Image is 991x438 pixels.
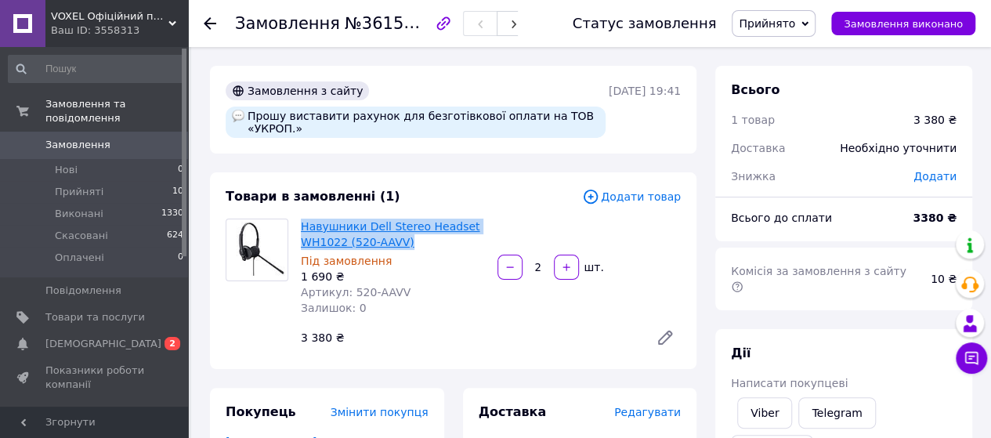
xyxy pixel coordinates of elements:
[731,114,775,126] span: 1 товар
[226,222,288,277] img: Навушники Dell Stereo Headset WH1022 (520-AAVV)
[226,81,369,100] div: Замовлення з сайту
[51,24,188,38] div: Ваш ID: 3558313
[301,255,392,267] span: Під замовлення
[731,170,776,183] span: Знижка
[921,262,966,296] div: 10 ₴
[167,229,183,243] span: 624
[45,337,161,351] span: [DEMOGRAPHIC_DATA]
[956,342,987,374] button: Чат з покупцем
[226,404,296,419] span: Покупець
[226,107,606,138] div: Прошу виставити рахунок для безготівкової оплати на ТОВ «УКРОП.»
[165,337,180,350] span: 2
[731,212,832,224] span: Всього до сплати
[731,346,750,360] span: Дії
[913,170,957,183] span: Додати
[232,110,244,122] img: :speech_balloon:
[45,404,145,433] span: Панель управління
[580,259,606,275] div: шт.
[8,55,185,83] input: Пошук
[204,16,216,31] div: Повернутися назад
[830,131,966,165] div: Необхідно уточнити
[331,406,429,418] span: Змінити покупця
[301,220,479,248] a: Навушники Dell Stereo Headset WH1022 (520-AAVV)
[45,138,110,152] span: Замовлення
[301,269,485,284] div: 1 690 ₴
[178,251,183,265] span: 0
[731,142,785,154] span: Доставка
[609,85,681,97] time: [DATE] 19:41
[913,112,957,128] div: 3 380 ₴
[51,9,168,24] span: VOXEL Офіційний партнер DELL та BLUETTI
[55,251,104,265] span: Оплачені
[295,327,643,349] div: 3 380 ₴
[178,163,183,177] span: 0
[649,322,681,353] a: Редагувати
[55,163,78,177] span: Нові
[301,286,411,299] span: Артикул: 520-AAVV
[55,185,103,199] span: Прийняті
[614,406,681,418] span: Редагувати
[161,207,183,221] span: 1330
[235,14,340,33] span: Замовлення
[798,397,875,429] a: Telegram
[844,18,963,30] span: Замовлення виконано
[731,82,779,97] span: Всього
[45,310,145,324] span: Товари та послуги
[45,97,188,125] span: Замовлення та повідомлення
[55,207,103,221] span: Виконані
[831,12,975,35] button: Замовлення виконано
[45,364,145,392] span: Показники роботи компанії
[172,185,183,199] span: 10
[345,13,456,33] span: №361512545
[573,16,717,31] div: Статус замовлення
[226,189,400,204] span: Товари в замовленні (1)
[737,397,792,429] a: Viber
[301,302,367,314] span: Залишок: 0
[55,229,108,243] span: Скасовані
[582,188,681,205] span: Додати товар
[731,265,910,293] span: Комісія за замовлення з сайту
[913,212,957,224] b: 3380 ₴
[739,17,795,30] span: Прийнято
[731,377,848,389] span: Написати покупцеві
[479,404,547,419] span: Доставка
[45,284,121,298] span: Повідомлення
